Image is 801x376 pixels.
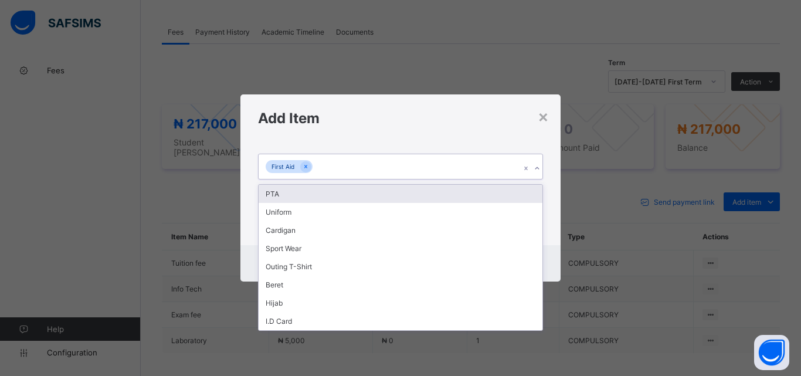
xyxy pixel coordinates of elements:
[259,221,542,239] div: Cardigan
[259,203,542,221] div: Uniform
[259,258,542,276] div: Outing T-Shirt
[258,110,543,127] h1: Add Item
[754,335,789,370] button: Open asap
[259,294,542,312] div: Hijab
[259,185,542,203] div: PTA
[538,106,549,126] div: ×
[259,312,542,330] div: I.D Card
[259,276,542,294] div: Beret
[259,239,542,258] div: Sport Wear
[266,160,300,174] div: First Aid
